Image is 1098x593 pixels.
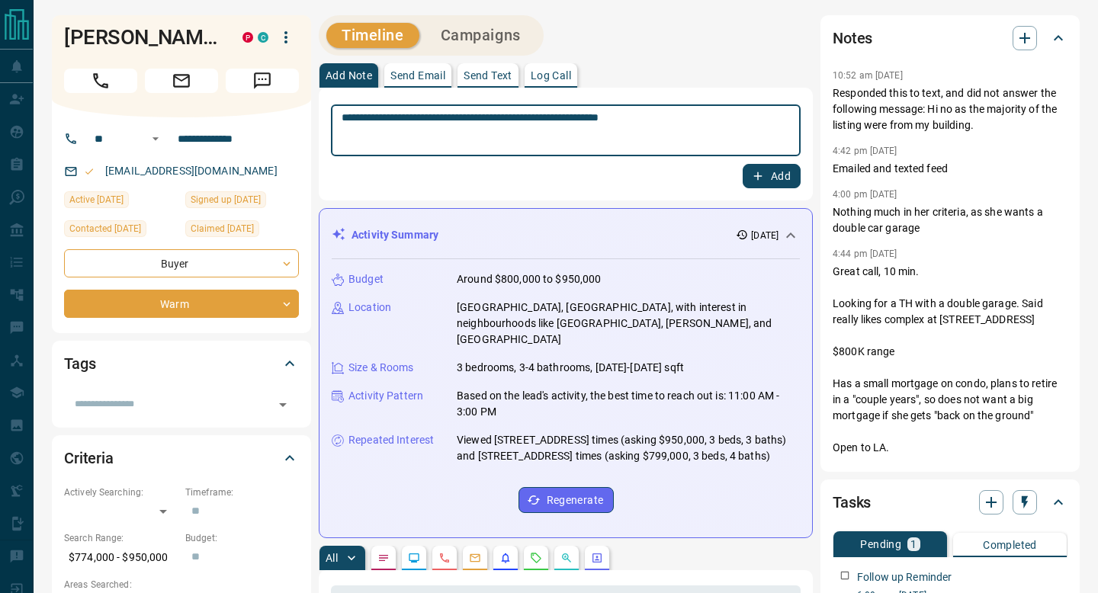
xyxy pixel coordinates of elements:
[69,192,124,207] span: Active [DATE]
[145,69,218,93] span: Email
[860,539,901,550] p: Pending
[326,553,338,563] p: All
[64,25,220,50] h1: [PERSON_NAME]
[348,360,414,376] p: Size & Rooms
[348,388,423,404] p: Activity Pattern
[457,388,800,420] p: Based on the lead's activity, the best time to reach out is: 11:00 AM - 3:00 PM
[64,69,137,93] span: Call
[185,191,299,213] div: Sat Sep 26 2020
[84,166,95,177] svg: Email Valid
[751,229,779,242] p: [DATE]
[833,20,1067,56] div: Notes
[464,70,512,81] p: Send Text
[64,545,178,570] p: $774,000 - $950,000
[457,432,800,464] p: Viewed [STREET_ADDRESS] times (asking $950,000, 3 beds, 3 baths) and [STREET_ADDRESS] times (aski...
[390,70,445,81] p: Send Email
[833,484,1067,521] div: Tasks
[469,552,481,564] svg: Emails
[408,552,420,564] svg: Lead Browsing Activity
[833,26,872,50] h2: Notes
[910,539,917,550] p: 1
[332,221,800,249] div: Activity Summary[DATE]
[833,189,897,200] p: 4:00 pm [DATE]
[352,227,438,243] p: Activity Summary
[258,32,268,43] div: condos.ca
[377,552,390,564] svg: Notes
[64,290,299,318] div: Warm
[348,432,434,448] p: Repeated Interest
[64,191,178,213] div: Tue Sep 02 2025
[833,161,1067,177] p: Emailed and texted feed
[64,220,178,242] div: Fri Sep 05 2025
[457,300,800,348] p: [GEOGRAPHIC_DATA], [GEOGRAPHIC_DATA], with interest in neighbourhoods like [GEOGRAPHIC_DATA], [PE...
[191,221,254,236] span: Claimed [DATE]
[64,249,299,277] div: Buyer
[146,130,165,148] button: Open
[833,70,903,81] p: 10:52 am [DATE]
[242,32,253,43] div: property.ca
[518,487,614,513] button: Regenerate
[348,271,384,287] p: Budget
[64,531,178,545] p: Search Range:
[833,490,871,514] h2: Tasks
[69,221,141,236] span: Contacted [DATE]
[531,70,571,81] p: Log Call
[499,552,512,564] svg: Listing Alerts
[833,146,897,156] p: 4:42 pm [DATE]
[833,204,1067,236] p: Nothing much in her criteria, as she wants a double car garage
[983,540,1037,550] p: Completed
[833,248,897,259] p: 4:44 pm [DATE]
[591,552,603,564] svg: Agent Actions
[191,192,261,207] span: Signed up [DATE]
[64,486,178,499] p: Actively Searching:
[560,552,573,564] svg: Opportunities
[425,23,536,48] button: Campaigns
[743,164,801,188] button: Add
[857,569,952,585] p: Follow up Reminder
[185,220,299,242] div: Tue Jul 15 2025
[530,552,542,564] svg: Requests
[833,85,1067,133] p: Responded this to text, and did not answer the following message: Hi no as the majority of the li...
[272,394,294,415] button: Open
[64,578,299,591] p: Areas Searched:
[326,70,372,81] p: Add Note
[457,360,684,376] p: 3 bedrooms, 3-4 bathrooms, [DATE]-[DATE] sqft
[64,440,299,476] div: Criteria
[457,271,602,287] p: Around $800,000 to $950,000
[64,446,114,470] h2: Criteria
[326,23,419,48] button: Timeline
[226,69,299,93] span: Message
[105,165,278,177] a: [EMAIL_ADDRESS][DOMAIN_NAME]
[348,300,391,316] p: Location
[64,351,95,376] h2: Tags
[64,345,299,382] div: Tags
[185,486,299,499] p: Timeframe:
[438,552,451,564] svg: Calls
[185,531,299,545] p: Budget:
